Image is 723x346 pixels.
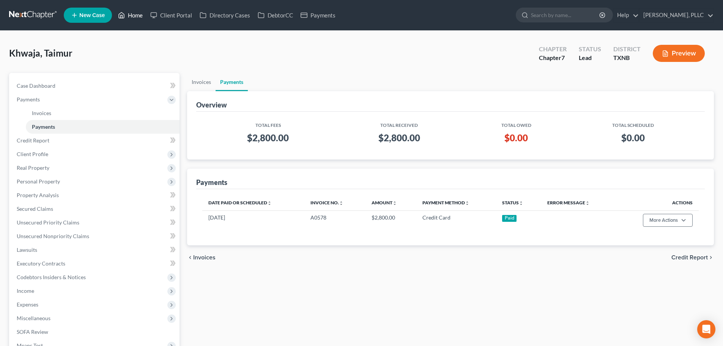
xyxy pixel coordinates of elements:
[334,118,465,129] th: Total Received
[17,301,38,308] span: Expenses
[11,134,180,147] a: Credit Report
[547,200,590,205] a: Error Messageunfold_more
[11,325,180,339] a: SOFA Review
[146,8,196,22] a: Client Portal
[187,254,216,261] button: chevron_left Invoices
[196,178,227,187] div: Payments
[304,210,365,230] td: A0578
[32,110,51,116] span: Invoices
[11,79,180,93] a: Case Dashboard
[17,151,48,157] span: Client Profile
[671,254,708,261] span: Credit Report
[422,200,469,205] a: Payment Methodunfold_more
[372,200,397,205] a: Amountunfold_more
[567,118,699,129] th: Total Scheduled
[519,201,523,205] i: unfold_more
[640,8,714,22] a: [PERSON_NAME], PLLC
[254,8,297,22] a: DebtorCC
[615,195,699,210] th: Actions
[465,201,469,205] i: unfold_more
[11,229,180,243] a: Unsecured Nonpriority Claims
[196,100,227,109] div: Overview
[17,315,50,321] span: Miscellaneous
[26,120,180,134] a: Payments
[79,13,105,18] span: New Case
[202,210,304,230] td: [DATE]
[613,8,639,22] a: Help
[17,82,55,89] span: Case Dashboard
[17,260,65,267] span: Executory Contracts
[216,73,248,91] a: Payments
[187,73,216,91] a: Invoices
[502,200,523,205] a: Statusunfold_more
[671,254,714,261] button: Credit Report chevron_right
[17,164,49,171] span: Real Property
[11,257,180,270] a: Executory Contracts
[697,320,715,338] div: Open Intercom Messenger
[17,246,37,253] span: Lawsuits
[17,192,59,198] span: Property Analysis
[17,219,79,226] span: Unsecured Priority Claims
[613,54,641,62] div: TXNB
[17,274,86,280] span: Codebtors Insiders & Notices
[579,54,601,62] div: Lead
[539,54,567,62] div: Chapter
[9,47,72,58] span: Khwaja, Taimur
[17,233,89,239] span: Unsecured Nonpriority Claims
[17,329,48,335] span: SOFA Review
[310,200,343,205] a: Invoice No.unfold_more
[392,201,397,205] i: unfold_more
[17,137,49,144] span: Credit Report
[17,288,34,294] span: Income
[579,45,601,54] div: Status
[561,54,565,61] span: 7
[539,45,567,54] div: Chapter
[193,254,216,261] span: Invoices
[26,106,180,120] a: Invoices
[465,118,567,129] th: Total Owed
[11,188,180,202] a: Property Analysis
[502,215,517,222] div: Paid
[340,132,459,144] h3: $2,800.00
[267,201,272,205] i: unfold_more
[17,178,60,185] span: Personal Property
[339,201,343,205] i: unfold_more
[653,45,705,62] button: Preview
[202,118,334,129] th: Total Fees
[208,132,328,144] h3: $2,800.00
[17,205,53,212] span: Secured Claims
[613,45,641,54] div: District
[11,216,180,229] a: Unsecured Priority Claims
[573,132,693,144] h3: $0.00
[585,201,590,205] i: unfold_more
[365,210,416,230] td: $2,800.00
[196,8,254,22] a: Directory Cases
[187,254,193,261] i: chevron_left
[297,8,339,22] a: Payments
[114,8,146,22] a: Home
[32,123,55,130] span: Payments
[643,214,693,227] button: More Actions
[416,210,496,230] td: Credit Card
[11,243,180,257] a: Lawsuits
[471,132,561,144] h3: $0.00
[208,200,272,205] a: Date Paid or Scheduledunfold_more
[11,202,180,216] a: Secured Claims
[17,96,40,103] span: Payments
[708,254,714,261] i: chevron_right
[531,8,600,22] input: Search by name...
